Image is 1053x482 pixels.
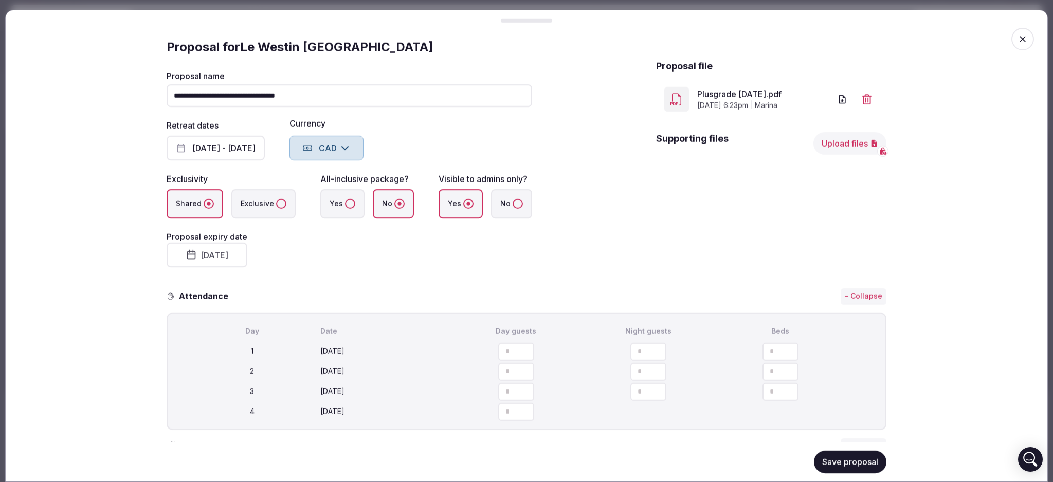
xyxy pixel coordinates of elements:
button: - Collapse [841,288,886,305]
button: Exclusive [276,199,286,209]
div: Beds [716,326,844,336]
span: [DATE] 6:23pm [697,100,748,111]
button: Yes [345,199,355,209]
div: [DATE] [320,406,448,417]
div: Night guests [584,326,712,336]
label: Retreat dates [167,120,219,131]
label: Shared [167,189,223,218]
div: Day guests [452,326,580,336]
label: Visible to admins only? [439,174,528,184]
label: Exclusivity [167,174,208,184]
span: marina [755,100,777,111]
label: Yes [439,189,483,218]
div: 4 [188,406,316,417]
button: Upload files [813,132,886,155]
button: No [513,199,523,209]
div: Day [188,326,316,336]
div: 2 [188,366,316,377]
div: [DATE] [320,366,448,377]
div: 3 [188,386,316,397]
h3: Accommodations [177,440,263,452]
label: Yes [320,189,365,218]
button: CAD [289,136,364,160]
label: No [373,189,414,218]
button: Save proposal [814,451,886,473]
div: 1 [188,346,316,356]
h2: Supporting files [656,132,729,155]
div: Proposal for Le Westin [GEOGRAPHIC_DATA] [167,39,886,56]
button: - Collapse [841,438,886,454]
button: Shared [204,199,214,209]
h3: Attendance [175,290,237,302]
h2: Proposal file [656,60,713,73]
div: Date [320,326,448,336]
label: Exclusive [231,189,296,218]
label: Proposal expiry date [167,231,247,242]
label: Proposal name [167,72,532,80]
button: Yes [463,199,474,209]
button: [DATE] - [DATE] [167,136,265,160]
label: No [491,189,532,218]
div: [DATE] [320,386,448,397]
label: All-inclusive package? [320,174,409,184]
button: No [394,199,405,209]
button: [DATE] [167,243,247,267]
a: Plusgrade [DATE].pdf [697,88,831,100]
div: [DATE] [320,346,448,356]
label: Currency [289,119,364,128]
